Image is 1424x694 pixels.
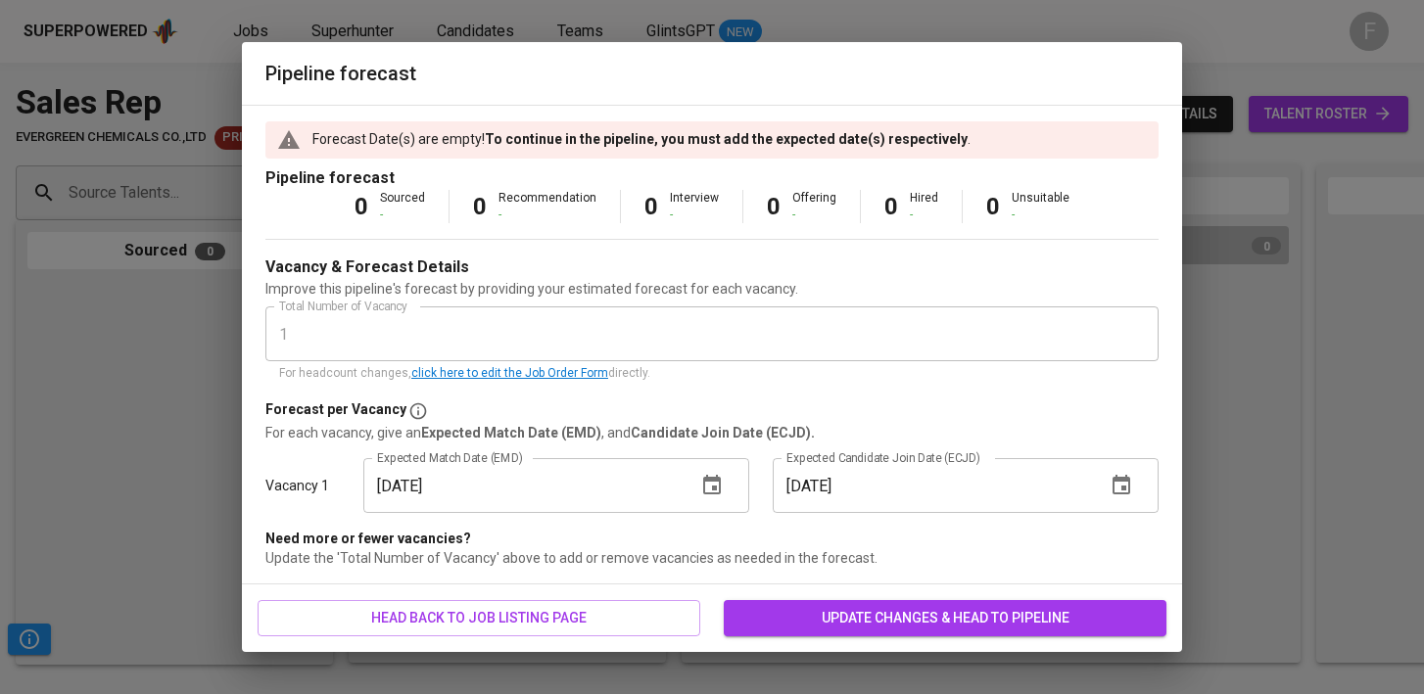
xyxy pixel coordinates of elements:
[265,279,1159,299] p: Improve this pipeline's forecast by providing your estimated forecast for each vacancy.
[312,129,971,149] p: Forecast Date(s) are empty! .
[498,190,596,223] div: Recommendation
[473,193,487,220] b: 0
[792,207,836,223] div: -
[884,193,898,220] b: 0
[644,193,658,220] b: 0
[910,190,938,223] div: Hired
[265,529,1159,548] p: Need more or fewer vacancies?
[485,131,968,147] b: To continue in the pipeline, you must add the expected date(s) respectively
[670,190,719,223] div: Interview
[273,606,685,630] span: head back to job listing page
[411,366,608,380] a: click here to edit the Job Order Form
[670,207,719,223] div: -
[265,399,406,423] p: Forecast per Vacancy
[258,600,700,636] button: head back to job listing page
[265,58,1159,89] h6: Pipeline forecast
[792,190,836,223] div: Offering
[910,207,938,223] div: -
[498,207,596,223] div: -
[421,425,601,440] b: Expected Match Date (EMD)
[631,425,815,440] b: Candidate Join Date (ECJD).
[986,193,1000,220] b: 0
[265,166,1159,190] p: Pipeline forecast
[265,476,329,495] p: Vacancy 1
[724,600,1166,636] button: update changes & head to pipeline
[265,548,1159,568] p: Update the 'Total Number of Vacancy' above to add or remove vacancies as needed in the forecast.
[380,190,425,223] div: Sourced
[739,606,1151,630] span: update changes & head to pipeline
[279,364,1145,384] p: For headcount changes, directly.
[380,207,425,223] div: -
[265,423,1159,442] p: For each vacancy, give an , and
[1012,190,1069,223] div: Unsuitable
[355,193,368,220] b: 0
[767,193,781,220] b: 0
[1012,207,1069,223] div: -
[265,255,469,279] p: Vacancy & Forecast Details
